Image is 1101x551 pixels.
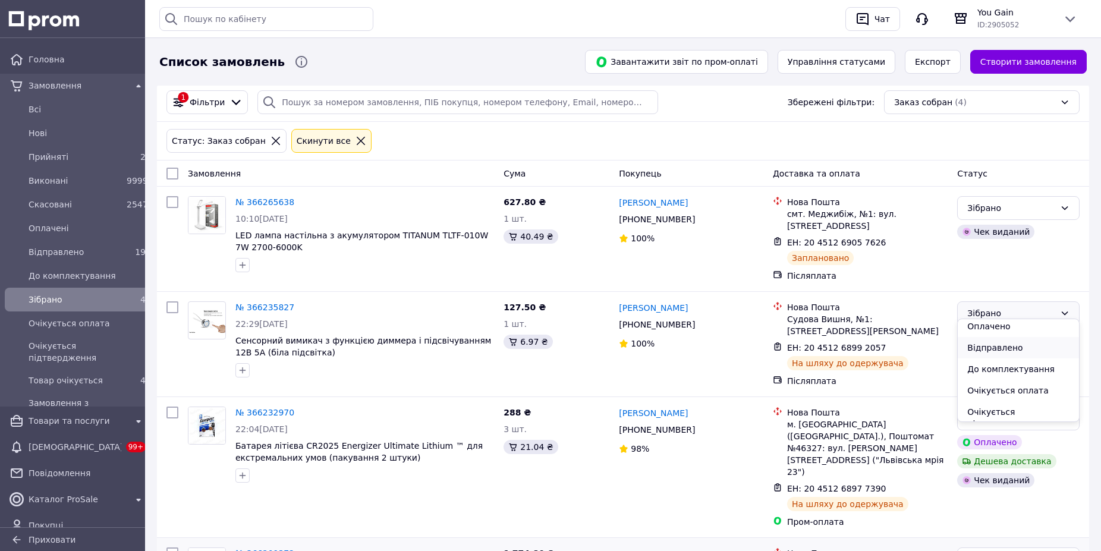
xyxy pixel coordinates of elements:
div: [PHONE_NUMBER] [616,421,697,438]
span: 4 [140,295,146,304]
div: Нова Пошта [787,301,948,313]
img: Фото товару [188,407,225,444]
span: 3 шт. [504,424,527,434]
a: [PERSON_NAME] [619,302,688,314]
span: Товар очікується [29,374,122,386]
span: Очікується оплата [29,317,146,329]
span: 99+ [126,442,146,452]
div: Дешева доставка [957,454,1056,468]
div: Статус: Заказ собран [169,134,268,147]
a: № 366265638 [235,197,294,207]
span: Прийняті [29,151,122,163]
span: 98% [631,444,649,454]
span: 2547 [127,200,148,209]
span: [DEMOGRAPHIC_DATA] [29,441,121,453]
span: 100% [631,339,655,348]
div: 6.97 ₴ [504,335,552,349]
span: Повідомлення [29,467,146,479]
span: Збережені фільтри: [788,96,874,108]
img: Фото товару [188,197,225,234]
div: Cкинути все [294,134,353,147]
span: Замовлення з [PERSON_NAME] [29,397,146,421]
div: Пром-оплата [787,516,948,528]
span: 627.80 ₴ [504,197,546,207]
img: Фото товару [188,307,225,333]
li: До комплектування [958,358,1079,380]
li: Оплачено [958,316,1079,337]
input: Пошук за номером замовлення, ПІБ покупця, номером телефону, Email, номером накладної [257,90,658,114]
div: 40.49 ₴ [504,229,558,244]
span: Фільтри [190,96,225,108]
span: 288 ₴ [504,408,531,417]
div: Нова Пошта [787,407,948,418]
div: На шляху до одержувача [787,356,908,370]
span: Відправлено [29,246,122,258]
span: Скасовані [29,199,122,210]
span: Замовлення [188,169,241,178]
button: Управління статусами [778,50,895,74]
button: Чат [845,7,900,31]
span: ID: 2905052 [977,21,1019,29]
span: 127.50 ₴ [504,303,546,312]
a: Фото товару [188,301,226,339]
span: 4 [140,376,146,385]
div: [PHONE_NUMBER] [616,211,697,228]
a: № 366232970 [235,408,294,417]
input: Пошук по кабінету [159,7,373,31]
a: [PERSON_NAME] [619,197,688,209]
span: 9999+ [127,176,155,185]
span: Головна [29,53,146,65]
span: Замовлення [29,80,127,92]
span: Очікується підтвердження [29,340,146,364]
span: 1 шт. [504,214,527,223]
div: На шляху до одержувача [787,497,908,511]
span: 22:04[DATE] [235,424,288,434]
div: Зібрано [967,201,1055,215]
a: Сенсорний вимикач з функцією диммера і підсвічуванням 12В 5А (біла підсвітка) [235,336,491,357]
div: Чат [872,10,892,28]
span: Доставка та оплата [773,169,860,178]
span: ЕН: 20 4512 6905 7626 [787,238,886,247]
span: 2 [140,152,146,162]
button: Завантажити звіт по пром-оплаті [585,50,768,74]
span: Оплачені [29,222,146,234]
li: Очікується підтвердження [958,401,1079,434]
button: Експорт [905,50,961,74]
span: (4) [955,97,967,107]
a: Фото товару [188,407,226,445]
div: Судова Вишня, №1: [STREET_ADDRESS][PERSON_NAME] [787,313,948,337]
div: Нова Пошта [787,196,948,208]
span: 19 [135,247,146,257]
li: Відправлено [958,337,1079,358]
a: № 366235827 [235,303,294,312]
span: Статус [957,169,987,178]
div: Чек виданий [957,225,1034,239]
span: Каталог ProSale [29,493,127,505]
span: До комплектування [29,270,146,282]
span: Cума [504,169,526,178]
div: Зібрано [967,307,1055,320]
li: Очікується оплата [958,380,1079,401]
span: Нові [29,127,146,139]
span: Заказ собран [894,96,952,108]
span: 100% [631,234,655,243]
div: смт. Меджибіж, №1: вул. [STREET_ADDRESS] [787,208,948,232]
div: м. [GEOGRAPHIC_DATA] ([GEOGRAPHIC_DATA].), Поштомат №46327: вул. [PERSON_NAME][STREET_ADDRESS] ("... [787,418,948,478]
span: You Gain [977,7,1053,18]
span: Виконані [29,175,122,187]
div: Післяплата [787,270,948,282]
a: Фото товару [188,196,226,234]
a: Створити замовлення [970,50,1087,74]
a: LED лампа настiльна з акумулятором TITANUM TLTF-010W 7W 2700-6000K [235,231,488,252]
span: 10:10[DATE] [235,214,288,223]
span: Всi [29,103,146,115]
a: Батарея літієва CR2025 Energizer Ultimate Lithium ™ для екстремальних умов (пакування 2 штуки) [235,441,483,462]
span: Приховати [29,535,76,544]
span: 22:29[DATE] [235,319,288,329]
div: Післяплата [787,375,948,387]
div: Заплановано [787,251,854,265]
span: ЕН: 20 4512 6899 2057 [787,343,886,352]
